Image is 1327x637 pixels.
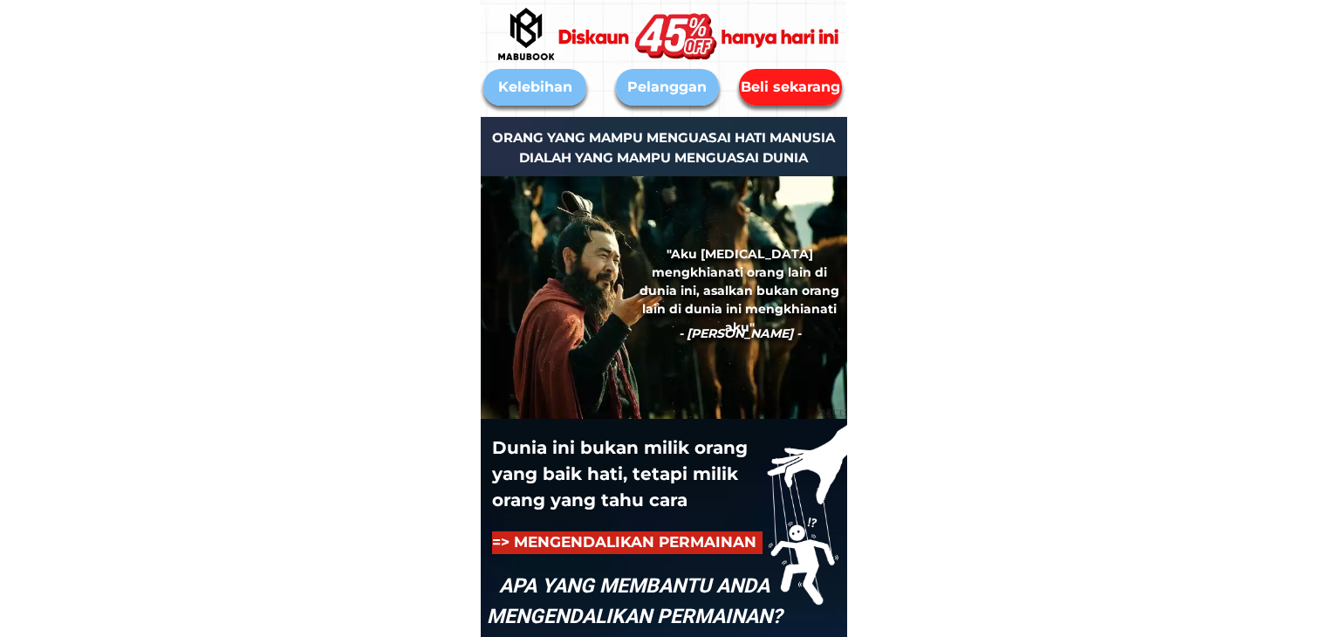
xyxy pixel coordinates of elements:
[492,531,763,554] h1: => MENGENDALIKAN PERMAINAN
[453,128,875,168] h1: ORANG YANG MAMPU MENGUASAI HATI MANUSIA DIALAH YANG MAMPU MENGUASAI DUNIA
[467,572,802,632] h1: APA YANG MEMBANTU ANDA MENGENDALIKAN PERMAINAN?
[639,245,840,337] h1: "Aku [MEDICAL_DATA] mengkhianati orang lain di dunia ini, asalkan bukan orang lain di dunia ini m...
[639,325,840,343] h1: - [PERSON_NAME] -
[739,77,842,98] div: Beli sekarang
[483,77,586,98] div: Kelebihan
[492,435,794,513] h1: Dunia ini bukan milik orang yang baik hati, tetapi milik orang yang tahu cara
[616,77,719,98] div: Pelanggan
